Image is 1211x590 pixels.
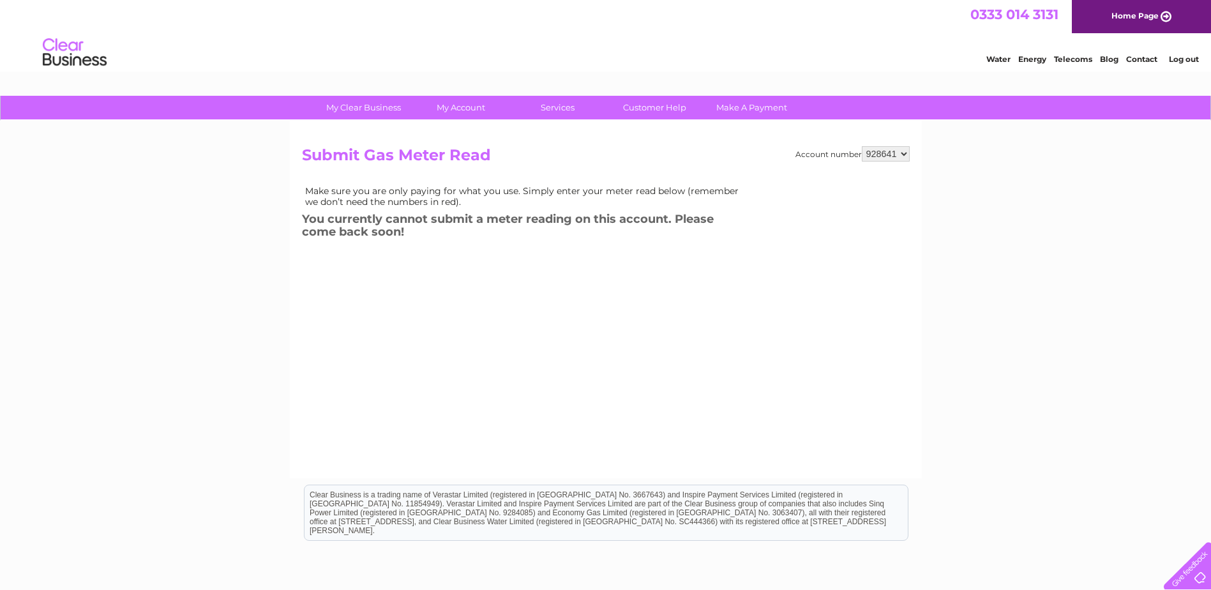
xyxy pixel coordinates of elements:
[305,7,908,62] div: Clear Business is a trading name of Verastar Limited (registered in [GEOGRAPHIC_DATA] No. 3667643...
[302,146,910,170] h2: Submit Gas Meter Read
[986,54,1011,64] a: Water
[408,96,513,119] a: My Account
[1169,54,1199,64] a: Log out
[42,33,107,72] img: logo.png
[302,210,749,245] h3: You currently cannot submit a meter reading on this account. Please come back soon!
[505,96,610,119] a: Services
[602,96,707,119] a: Customer Help
[311,96,416,119] a: My Clear Business
[1126,54,1157,64] a: Contact
[302,183,749,209] td: Make sure you are only paying for what you use. Simply enter your meter read below (remember we d...
[1100,54,1118,64] a: Blog
[1018,54,1046,64] a: Energy
[795,146,910,162] div: Account number
[699,96,804,119] a: Make A Payment
[1054,54,1092,64] a: Telecoms
[970,6,1058,22] a: 0333 014 3131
